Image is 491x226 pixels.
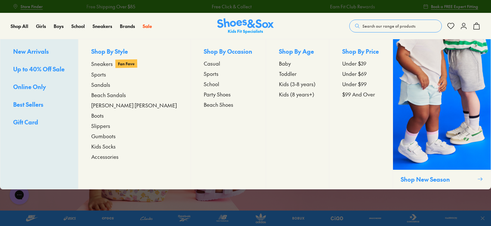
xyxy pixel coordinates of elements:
[342,70,379,77] a: Under $69
[204,90,231,98] span: Party Shoes
[204,90,253,98] a: Party Shoes
[91,101,177,109] a: [PERSON_NAME] [PERSON_NAME]
[342,70,367,77] span: Under $69
[204,59,253,67] a: Casual
[204,101,233,108] span: Beach Shoes
[342,90,375,98] span: $99 And Over
[342,59,379,67] a: Under $39
[54,23,64,29] span: Boys
[36,23,46,30] a: Girls
[91,70,177,78] a: Sports
[11,23,28,30] a: Shop All
[13,83,46,91] span: Online Only
[91,122,110,130] span: Slippers
[120,23,135,30] a: Brands
[342,90,379,98] a: $99 And Over
[342,80,367,88] span: Under $99
[423,1,478,12] a: Book a FREE Expert Fitting
[71,23,85,29] span: School
[13,100,43,108] span: Best Sellers
[21,4,43,9] span: Store Finder
[13,100,65,110] a: Best Sellers
[91,153,177,160] a: Accessories
[362,23,415,29] span: Search our range of products
[85,3,134,10] a: Free Shipping Over $85
[279,47,316,57] p: Shop By Age
[91,122,177,130] a: Slippers
[211,3,251,10] a: Free Click & Collect
[91,81,177,88] a: Sandals
[91,142,116,150] span: Kids Socks
[91,47,177,57] p: Shop By Style
[204,47,253,57] p: Shop By Occasion
[93,23,112,30] a: Sneakers
[204,80,219,88] span: School
[91,112,104,119] span: Boots
[91,132,116,140] span: Gumboots
[91,142,177,150] a: Kids Socks
[120,23,135,29] span: Brands
[115,59,137,68] p: Fan Fave
[279,70,297,77] span: Toddler
[6,183,32,207] iframe: Gorgias live chat messenger
[279,90,314,98] span: Kids (8 years+)
[11,23,28,29] span: Shop All
[91,91,177,99] a: Beach Sandals
[13,65,65,73] span: Up to 40% Off Sale
[279,59,316,67] a: Baby
[342,47,379,57] p: Shop By Price
[54,23,64,30] a: Boys
[393,39,491,189] a: Shop New Season
[393,39,491,170] img: SNS_WEBASSETS_CollectionHero_ShopAll_1280x1600_6bdd8012-3a9d-4a11-8822-f7041dfd8577.png
[91,70,106,78] span: Sports
[204,70,253,77] a: Sports
[401,175,475,184] p: Shop New Season
[279,90,316,98] a: Kids (8 years+)
[91,132,177,140] a: Gumboots
[143,23,152,30] a: Sale
[13,47,65,57] a: New Arrivals
[329,3,374,10] a: Earn Fit Club Rewards
[91,112,177,119] a: Boots
[204,59,220,67] span: Casual
[342,80,379,88] a: Under $99
[13,118,38,126] span: Gift Card
[71,23,85,30] a: School
[93,23,112,29] span: Sneakers
[279,70,316,77] a: Toddler
[13,47,49,55] span: New Arrivals
[204,70,219,77] span: Sports
[342,59,366,67] span: Under $39
[13,82,65,92] a: Online Only
[91,59,177,68] a: Sneakers Fan Fave
[13,65,65,75] a: Up to 40% Off Sale
[279,80,316,88] span: Kids (3-8 years)
[91,81,110,88] span: Sandals
[279,80,316,88] a: Kids (3-8 years)
[91,153,119,160] span: Accessories
[13,118,65,128] a: Gift Card
[36,23,46,29] span: Girls
[217,18,274,34] img: SNS_Logo_Responsive.svg
[431,4,478,9] span: Book a FREE Expert Fitting
[279,59,291,67] span: Baby
[204,80,253,88] a: School
[91,91,126,99] span: Beach Sandals
[217,18,274,34] a: Shoes & Sox
[143,23,152,29] span: Sale
[204,101,253,108] a: Beach Shoes
[349,20,442,32] button: Search our range of products
[91,60,113,68] span: Sneakers
[13,1,43,12] a: Store Finder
